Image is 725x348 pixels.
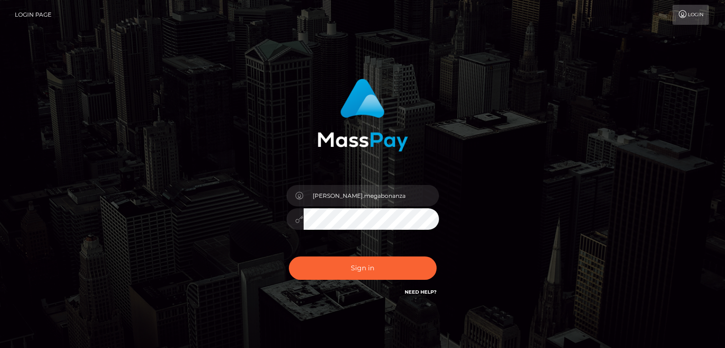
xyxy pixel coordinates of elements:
a: Login Page [15,5,51,25]
img: MassPay Login [317,79,408,152]
input: Username... [304,185,439,206]
a: Need Help? [405,289,437,295]
a: Login [673,5,709,25]
button: Sign in [289,256,437,280]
